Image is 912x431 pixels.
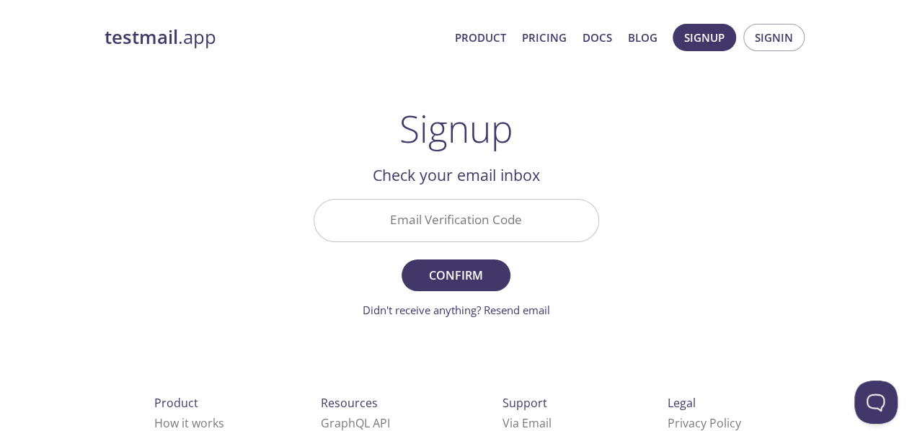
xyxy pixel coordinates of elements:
span: Product [154,395,198,411]
button: Signup [673,24,736,51]
button: Confirm [402,259,510,291]
a: Product [455,28,506,47]
span: Signup [684,28,725,47]
strong: testmail [105,25,178,50]
a: testmail.app [105,25,443,50]
a: Pricing [522,28,567,47]
span: Signin [755,28,793,47]
button: Signin [743,24,805,51]
span: Support [503,395,547,411]
a: Blog [628,28,658,47]
h1: Signup [399,107,513,150]
a: Docs [583,28,612,47]
span: Legal [668,395,696,411]
a: GraphQL API [321,415,390,431]
iframe: Help Scout Beacon - Open [854,381,898,424]
h2: Check your email inbox [314,163,599,187]
a: Privacy Policy [668,415,741,431]
a: Via Email [503,415,552,431]
span: Confirm [417,265,494,285]
span: Resources [321,395,378,411]
a: Didn't receive anything? Resend email [363,303,550,317]
a: How it works [154,415,224,431]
